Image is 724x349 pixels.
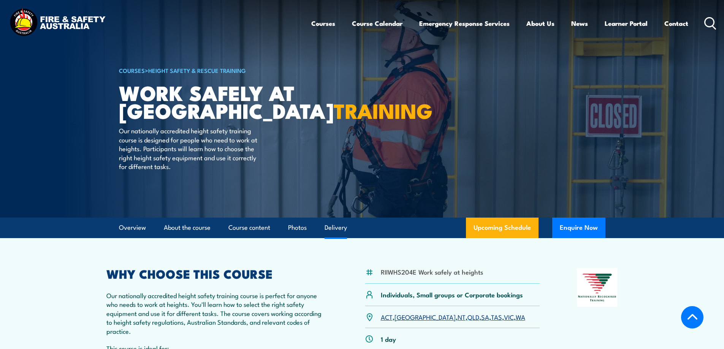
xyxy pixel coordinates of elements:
a: News [571,13,588,33]
a: [GEOGRAPHIC_DATA] [394,312,456,321]
li: RIIWHS204E Work safely at heights [381,267,483,276]
p: , , , , , , , [381,313,525,321]
a: TAS [491,312,502,321]
a: Emergency Response Services [419,13,510,33]
a: NT [458,312,466,321]
a: QLD [467,312,479,321]
a: Photos [288,218,307,238]
p: Individuals, Small groups or Corporate bookings [381,290,523,299]
a: Height Safety & Rescue Training [148,66,246,74]
a: About the course [164,218,211,238]
a: Overview [119,218,146,238]
h6: > [119,66,307,75]
a: COURSES [119,66,145,74]
a: Learner Portal [605,13,648,33]
a: Courses [311,13,335,33]
a: Course Calendar [352,13,402,33]
p: 1 day [381,335,396,343]
a: Upcoming Schedule [466,218,539,238]
a: Course content [228,218,270,238]
strong: TRAINING [334,94,432,126]
img: Nationally Recognised Training logo. [577,268,618,307]
p: Our nationally accredited height safety training course is perfect for anyone who needs to work a... [106,291,328,335]
button: Enquire Now [552,218,605,238]
a: Delivery [325,218,347,238]
a: SA [481,312,489,321]
a: About Us [526,13,554,33]
a: Contact [664,13,688,33]
h2: WHY CHOOSE THIS COURSE [106,268,328,279]
p: Our nationally accredited height safety training course is designed for people who need to work a... [119,126,258,171]
a: ACT [381,312,393,321]
a: WA [516,312,525,321]
h1: Work Safely at [GEOGRAPHIC_DATA] [119,84,307,119]
a: VIC [504,312,514,321]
